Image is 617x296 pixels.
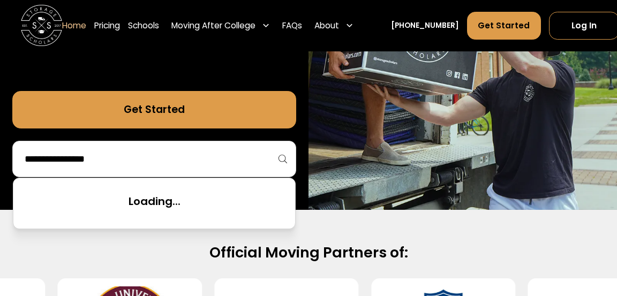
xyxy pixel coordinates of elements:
a: [PHONE_NUMBER] [391,20,459,31]
a: Get Started [467,12,541,40]
a: Get Started [12,91,296,128]
a: Pricing [94,11,120,40]
a: Schools [128,11,159,40]
img: Storage Scholars main logo [21,5,62,47]
a: Home [62,11,86,40]
h2: Official Moving Partners of: [31,243,586,262]
div: About [314,20,339,32]
a: FAQs [282,11,302,40]
div: Moving After College [168,11,274,40]
div: About [311,11,358,40]
div: Moving After College [171,20,255,32]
